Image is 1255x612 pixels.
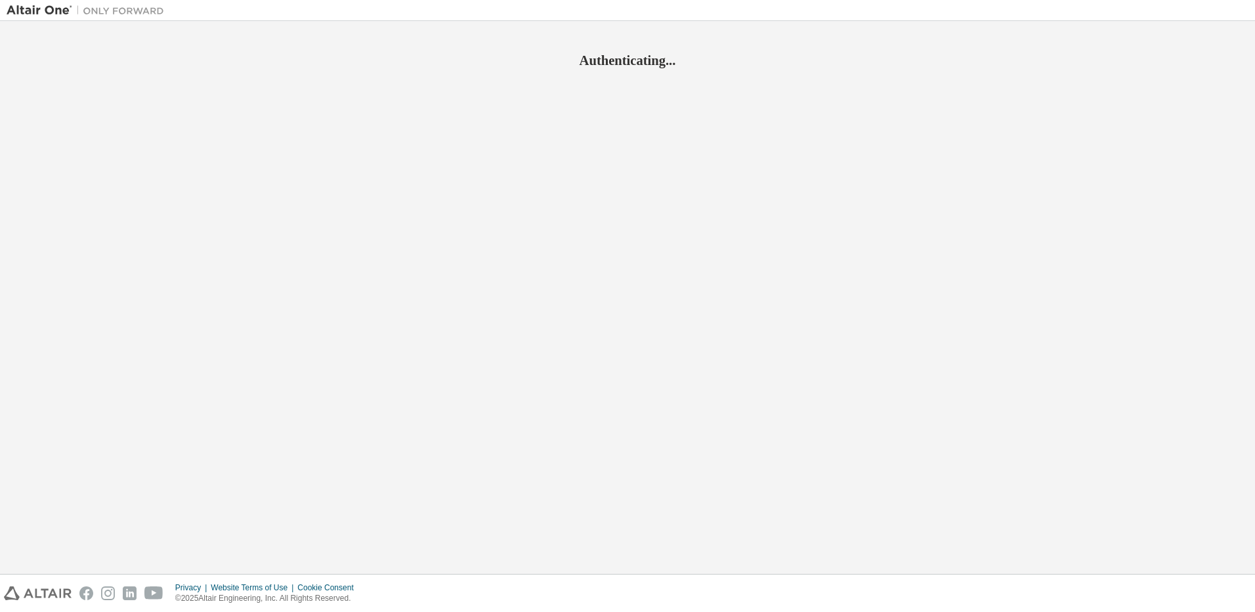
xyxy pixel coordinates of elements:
[7,4,171,17] img: Altair One
[7,52,1248,69] h2: Authenticating...
[211,582,297,593] div: Website Terms of Use
[297,582,361,593] div: Cookie Consent
[4,586,72,600] img: altair_logo.svg
[175,582,211,593] div: Privacy
[175,593,362,604] p: © 2025 Altair Engineering, Inc. All Rights Reserved.
[79,586,93,600] img: facebook.svg
[144,586,163,600] img: youtube.svg
[123,586,137,600] img: linkedin.svg
[101,586,115,600] img: instagram.svg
